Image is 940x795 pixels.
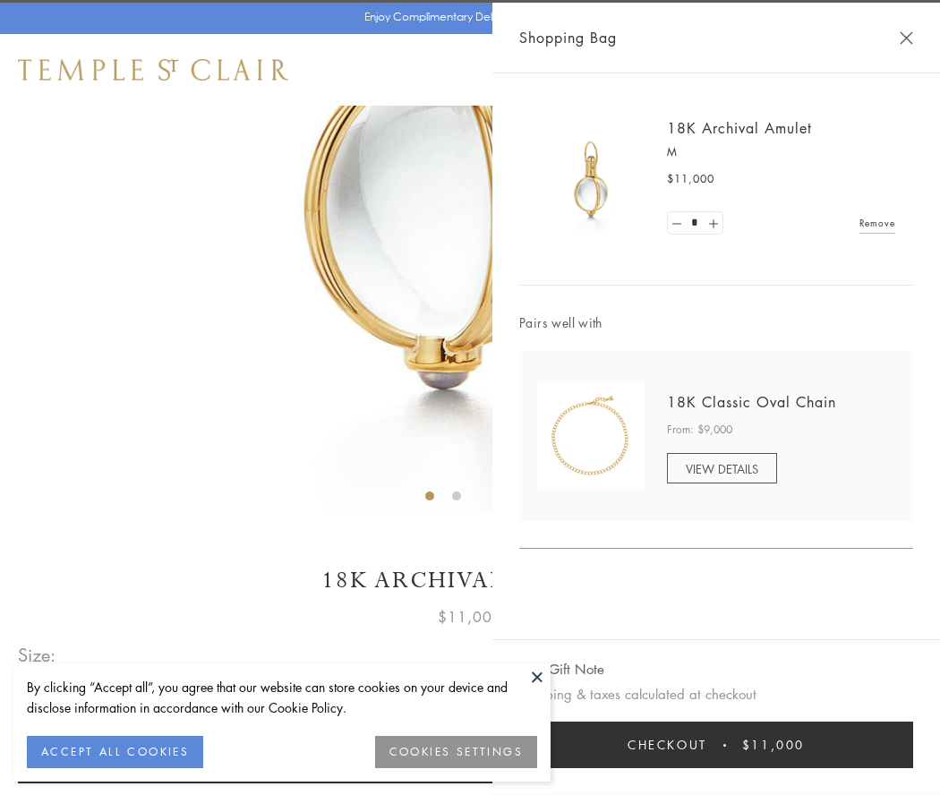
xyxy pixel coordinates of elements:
[667,392,836,412] a: 18K Classic Oval Chain
[27,677,537,718] div: By clicking “Accept all”, you agree that our website can store cookies on your device and disclos...
[667,143,895,161] p: M
[537,382,645,490] img: N88865-OV18
[667,118,812,138] a: 18K Archival Amulet
[519,683,913,705] p: Shipping & taxes calculated at checkout
[519,312,913,333] span: Pairs well with
[375,736,537,768] button: COOKIES SETTINGS
[628,735,707,755] span: Checkout
[519,26,617,49] span: Shopping Bag
[900,31,913,45] button: Close Shopping Bag
[667,170,714,188] span: $11,000
[859,213,895,233] a: Remove
[519,658,604,680] button: Add Gift Note
[27,736,203,768] button: ACCEPT ALL COOKIES
[742,735,805,755] span: $11,000
[18,59,288,81] img: Temple St. Clair
[18,565,922,596] h1: 18K Archival Amulet
[364,8,568,26] p: Enjoy Complimentary Delivery & Returns
[18,640,57,670] span: Size:
[519,722,913,768] button: Checkout $11,000
[438,605,502,628] span: $11,000
[537,125,645,233] img: 18K Archival Amulet
[704,212,722,235] a: Set quantity to 2
[668,212,686,235] a: Set quantity to 0
[667,421,732,439] span: From: $9,000
[686,460,758,477] span: VIEW DETAILS
[667,453,777,483] a: VIEW DETAILS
